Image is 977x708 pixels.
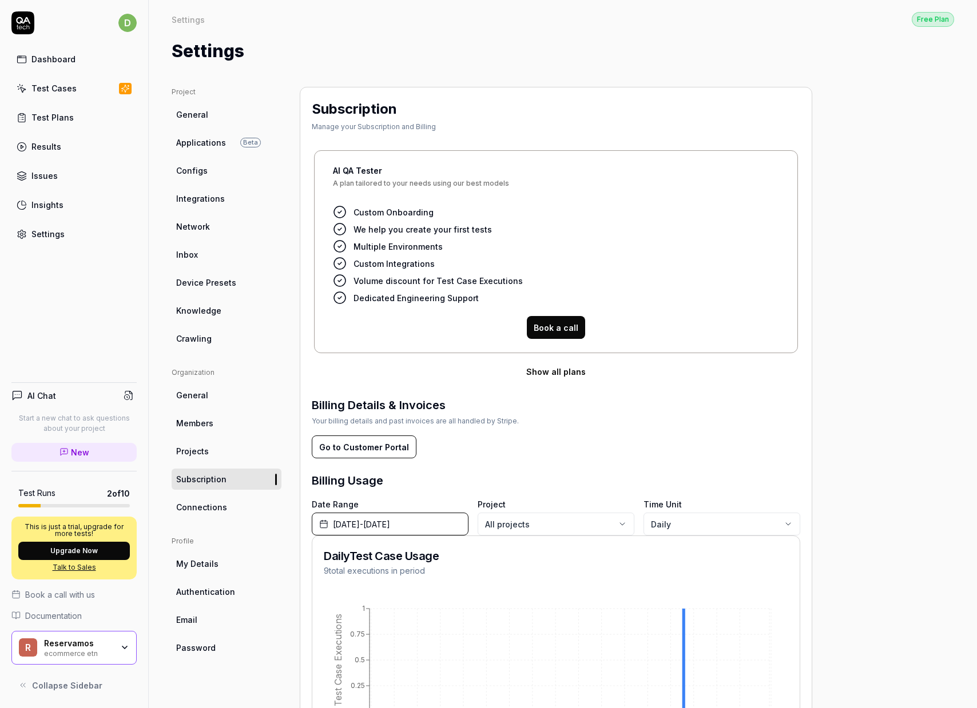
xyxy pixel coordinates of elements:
tspan: 0.5 [355,655,365,664]
span: Custom Onboarding [354,206,434,218]
div: Issues [31,170,58,182]
span: Password [176,642,216,654]
a: General [172,104,281,125]
a: Inbox [172,244,281,265]
a: Password [172,637,281,658]
a: Talk to Sales [18,562,130,573]
span: We help you create your first tests [354,223,492,235]
a: Subscription [172,469,281,490]
label: Time Unit [644,498,800,510]
a: Configs [172,160,281,181]
span: General [176,109,208,121]
span: New [71,446,89,458]
div: Dashboard [31,53,76,65]
h2: Subscription [312,99,397,119]
span: Documentation [25,610,82,622]
span: Crawling [176,333,212,345]
div: Reservamos [44,638,113,649]
a: Results [11,135,137,158]
h5: Test Runs [18,488,55,498]
a: New [11,443,137,462]
a: Book a call with us [11,589,137,601]
button: Collapse Sidebar [11,674,137,697]
div: Settings [172,14,205,25]
h2: Daily Test Case Usage [324,547,439,565]
span: General [176,389,208,401]
a: Projects [172,441,281,462]
p: 9 total executions in period [324,565,439,577]
span: Subscription [176,473,227,485]
p: Start a new chat to ask questions about your project [11,413,137,434]
tspan: 0.25 [351,681,365,690]
span: Knowledge [176,305,221,317]
div: Settings [31,228,65,240]
label: Project [478,498,634,510]
div: Free Plan [912,12,954,27]
a: Crawling [172,328,281,349]
span: Authentication [176,586,235,598]
div: Test Cases [31,82,77,94]
div: Profile [172,536,281,546]
button: Upgrade Now [18,542,130,560]
button: Go to Customer Portal [312,435,416,458]
span: d [118,14,137,32]
span: Connections [176,501,227,513]
a: Network [172,216,281,237]
p: This is just a trial, upgrade for more tests! [18,523,130,537]
h3: Billing Usage [312,472,383,489]
div: Your billing details and past invoices are all handled by Stripe. [312,416,519,426]
button: d [118,11,137,34]
a: My Details [172,553,281,574]
h3: Billing Details & Invoices [312,397,519,414]
button: [DATE]-[DATE] [312,513,468,535]
div: Test Plans [31,111,74,123]
span: R [19,638,37,657]
span: Multiple Environments [354,241,443,253]
a: Integrations [172,188,281,209]
a: Insights [11,194,137,216]
span: Applications [176,137,226,149]
button: Book a call [527,316,585,339]
div: Results [31,141,61,153]
a: Book a call [527,322,585,333]
a: Free Plan [912,11,954,27]
button: Show all plans [312,360,800,383]
span: Network [176,221,210,233]
div: Project [172,87,281,97]
span: Beta [240,138,261,147]
span: Collapse Sidebar [32,679,102,691]
span: [DATE] - [DATE] [333,518,390,530]
span: Email [176,614,197,626]
a: Test Plans [11,106,137,129]
a: Members [172,413,281,434]
a: Dashboard [11,48,137,70]
span: Projects [176,445,209,457]
a: Issues [11,165,137,187]
span: Integrations [176,193,225,205]
a: General [172,385,281,406]
h4: AI QA Tester [333,165,779,177]
tspan: 0.75 [350,630,365,638]
tspan: Test Case Executions [332,614,344,706]
tspan: 1 [362,604,365,613]
a: Authentication [172,581,281,602]
span: A plan tailored to your needs using our best models [333,180,779,196]
span: 2 of 10 [107,487,130,499]
span: Inbox [176,249,198,261]
a: Device Presets [172,272,281,293]
div: Organization [172,367,281,378]
span: Configs [176,165,208,177]
a: ApplicationsBeta [172,132,281,153]
span: Custom Integrations [354,258,435,270]
span: Volume discount for Test Case Executions [354,275,523,287]
a: Connections [172,497,281,518]
span: Device Presets [176,277,236,289]
span: Book a call with us [25,589,95,601]
a: Settings [11,223,137,245]
a: Test Cases [11,77,137,99]
label: Date Range [312,498,468,510]
a: Knowledge [172,300,281,321]
h1: Settings [172,38,244,64]
div: Insights [31,199,63,211]
a: Documentation [11,610,137,622]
